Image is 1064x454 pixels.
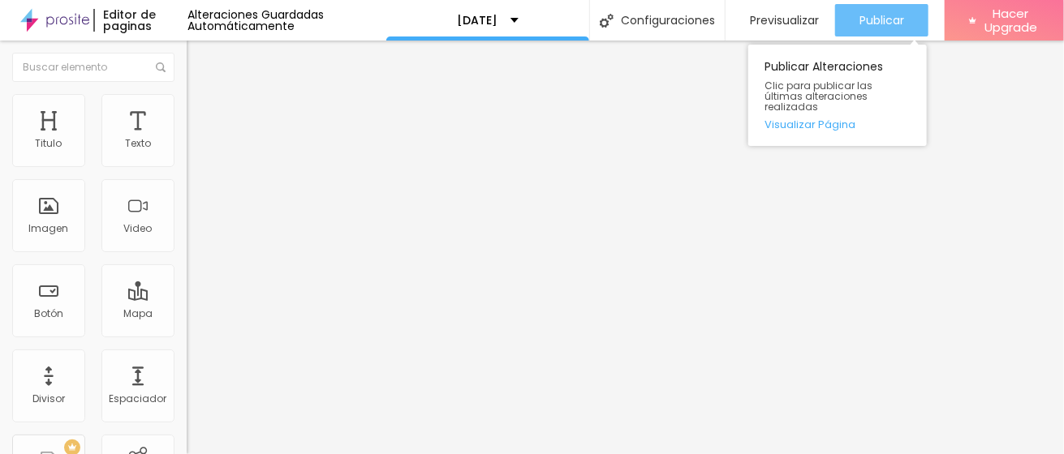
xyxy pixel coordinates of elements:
[34,308,63,319] div: Botón
[765,119,911,130] a: Visualizar Página
[835,4,928,36] button: Publicar
[750,14,819,27] span: Previsualizar
[748,45,927,146] div: Publicar Alteraciones
[859,14,904,27] span: Publicar
[600,14,614,28] img: Icone
[125,138,151,149] div: Texto
[458,15,498,26] p: [DATE]
[36,138,62,149] div: Titulo
[765,80,911,113] span: Clic para publicar las últimas alteraciones realizadas
[123,308,153,319] div: Mapa
[187,9,386,32] div: Alteraciones Guardadas Automáticamente
[124,223,153,234] div: Video
[110,393,167,405] div: Espaciador
[93,9,187,32] div: Editor de paginas
[726,4,835,36] button: Previsualizar
[187,41,1064,454] iframe: Editor
[12,53,174,82] input: Buscar elemento
[32,393,65,405] div: Divisor
[156,62,166,72] img: Icone
[983,6,1040,35] span: Hacer Upgrade
[29,223,69,234] div: Imagen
